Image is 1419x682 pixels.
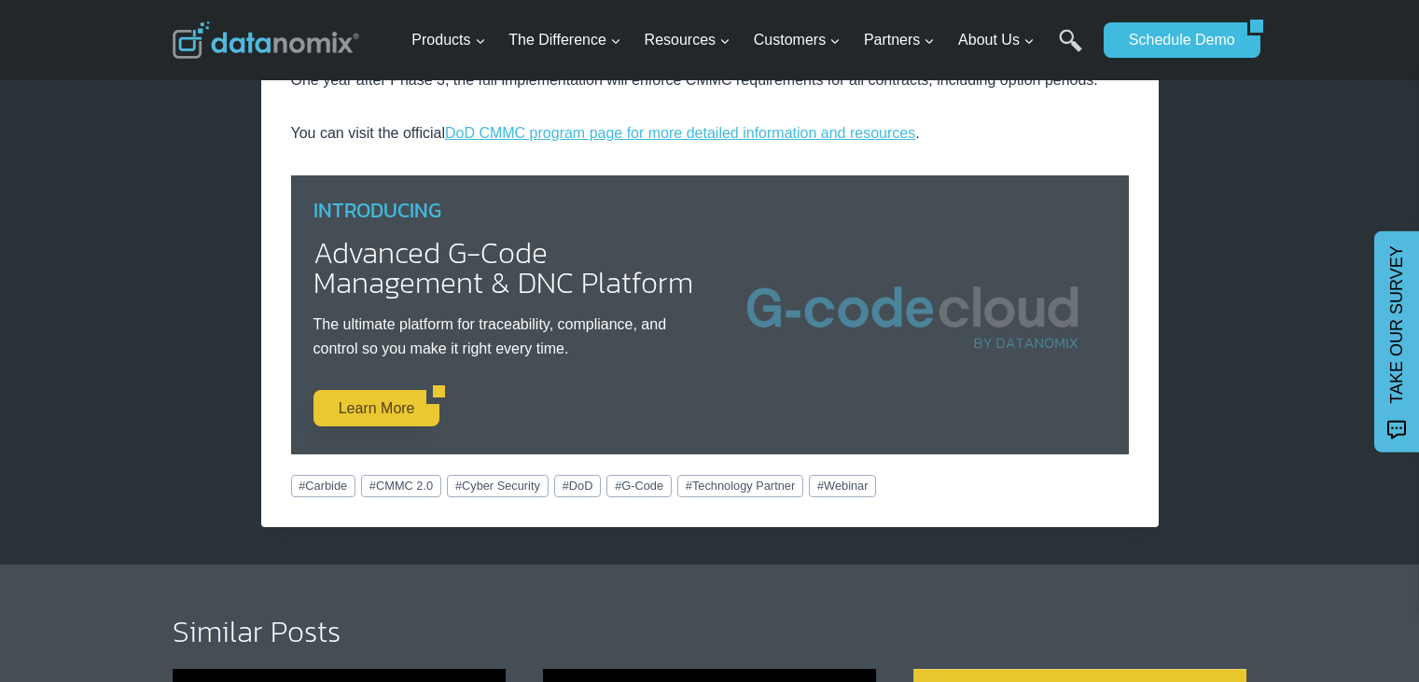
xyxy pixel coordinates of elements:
span: # [817,479,824,493]
button: TAKE OUR SURVEY [1374,230,1419,452]
a: Schedule Demo [1104,22,1247,58]
span: Resources [645,28,730,52]
span: # [299,479,305,493]
span: You can visit the official [291,125,916,141]
a: #G-Code [606,475,671,497]
a: #DoD [554,475,601,497]
span: # [455,479,462,493]
span: The Difference [508,28,621,52]
a: DoD CMMC program page for more detailed information and resources [445,125,915,141]
a: Search [1059,29,1082,71]
h2: Advanced G-Code Management & DNC Platform [313,238,695,298]
a: #Webinar [809,475,876,497]
a: #Carbide [291,475,355,497]
img: Datanomix [173,21,359,59]
p: . [291,121,1129,146]
span: # [563,479,569,493]
a: #Technology Partner [677,475,803,497]
a: Learn More [313,390,427,425]
span: About Us [958,28,1035,52]
a: #CMMC 2.0 [361,475,441,497]
span: TAKE OUR SURVEY [1384,245,1411,403]
span: Partners [864,28,935,52]
a: #Cyber Security [447,475,548,497]
h4: INTRODUCING [313,194,695,228]
span: # [615,479,621,493]
span: # [369,479,376,493]
nav: Primary Navigation [404,10,1094,71]
span: Customers [754,28,841,52]
span: The ultimate platform for traceability, compliance, and control so you make it right every time. [313,316,667,356]
span: # [686,479,692,493]
span: Products [411,28,485,52]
